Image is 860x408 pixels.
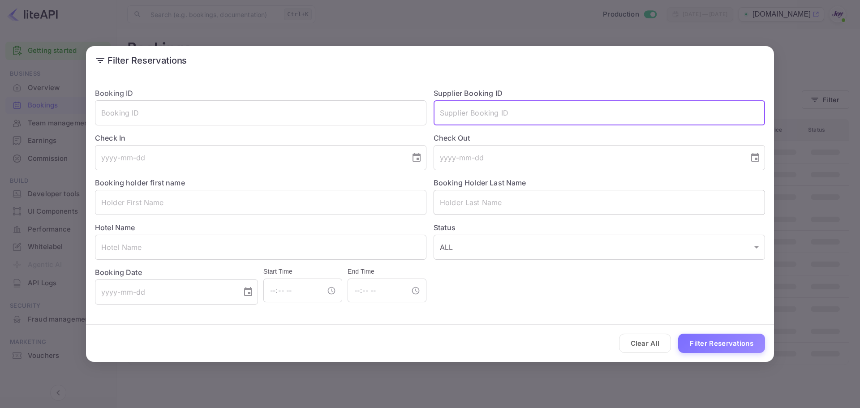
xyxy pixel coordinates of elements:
input: Holder First Name [95,190,426,215]
label: Status [434,222,765,233]
input: yyyy-mm-dd [434,145,743,170]
button: Choose date [239,283,257,301]
div: ALL [434,235,765,260]
input: Supplier Booking ID [434,100,765,125]
label: Hotel Name [95,223,135,232]
label: Booking holder first name [95,178,185,187]
button: Clear All [619,334,671,353]
button: Choose date [408,149,426,167]
h2: Filter Reservations [86,46,774,75]
input: Holder Last Name [434,190,765,215]
label: Check Out [434,133,765,143]
input: Hotel Name [95,235,426,260]
label: Supplier Booking ID [434,89,503,98]
button: Filter Reservations [678,334,765,353]
input: yyyy-mm-dd [95,279,236,305]
input: yyyy-mm-dd [95,145,404,170]
button: Choose date [746,149,764,167]
h6: Start Time [263,267,342,277]
label: Booking ID [95,89,133,98]
label: Check In [95,133,426,143]
h6: End Time [348,267,426,277]
input: Booking ID [95,100,426,125]
label: Booking Holder Last Name [434,178,526,187]
label: Booking Date [95,267,258,278]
